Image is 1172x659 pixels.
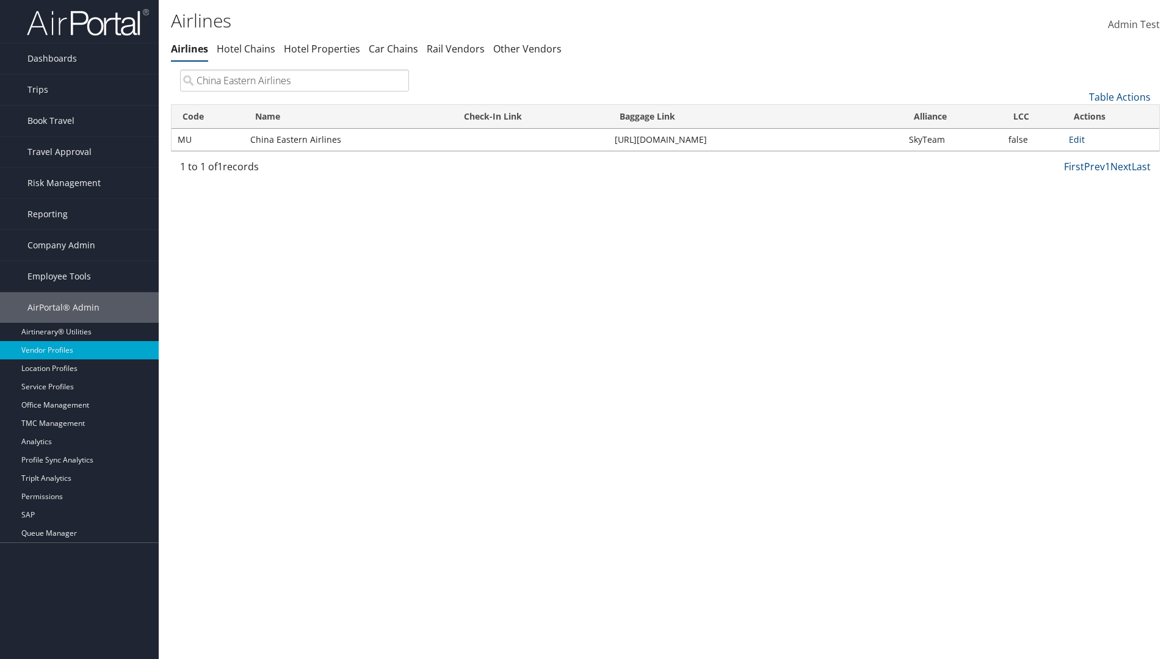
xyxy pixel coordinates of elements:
td: MU [172,129,244,151]
span: Dashboards [27,43,77,74]
input: Search [180,70,409,92]
a: Rail Vendors [427,42,485,56]
th: Check-In Link: activate to sort column ascending [453,105,609,129]
a: First [1064,160,1084,173]
h1: Airlines [171,8,830,34]
a: Hotel Chains [217,42,275,56]
a: Car Chains [369,42,418,56]
a: Admin Test [1108,6,1160,44]
th: Name: activate to sort column ascending [244,105,453,129]
span: Admin Test [1108,18,1160,31]
td: [URL][DOMAIN_NAME] [609,129,903,151]
th: LCC: activate to sort column ascending [1002,105,1063,129]
span: Travel Approval [27,137,92,167]
a: Table Actions [1089,90,1151,104]
a: Edit [1069,134,1085,145]
td: China Eastern Airlines [244,129,453,151]
td: SkyTeam [903,129,1002,151]
span: 1 [217,160,223,173]
a: Prev [1084,160,1105,173]
div: 1 to 1 of records [180,159,409,180]
td: false [1002,129,1063,151]
a: Other Vendors [493,42,562,56]
th: Code: activate to sort column descending [172,105,244,129]
span: Employee Tools [27,261,91,292]
a: 1 [1105,160,1110,173]
span: Reporting [27,199,68,229]
th: Alliance: activate to sort column ascending [903,105,1002,129]
th: Actions [1063,105,1159,129]
span: Book Travel [27,106,74,136]
a: Airlines [171,42,208,56]
span: Risk Management [27,168,101,198]
span: Company Admin [27,230,95,261]
a: Next [1110,160,1132,173]
a: Hotel Properties [284,42,360,56]
span: AirPortal® Admin [27,292,99,323]
img: airportal-logo.png [27,8,149,37]
th: Baggage Link: activate to sort column ascending [609,105,903,129]
span: Trips [27,74,48,105]
a: Last [1132,160,1151,173]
